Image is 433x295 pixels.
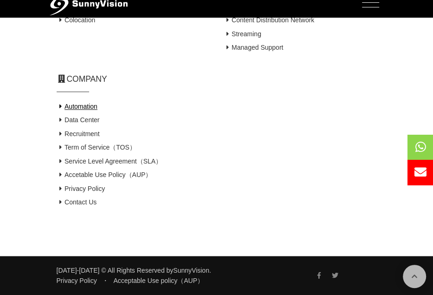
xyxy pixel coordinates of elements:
a: Managed Support [224,44,284,51]
a: Content Distribution Network [224,16,315,24]
a: SunnyVision [173,267,209,274]
span: ・ [102,277,109,284]
h2: Company [57,73,210,85]
a: Term of Service（TOS） [57,144,136,151]
a: Contact Us [57,198,97,206]
a: Automation [57,103,97,110]
a: Acceptable Use policy（AUP） [113,277,204,284]
a: Streaming [224,30,261,38]
small: [DATE]-[DATE] © All Rights Reserved by . [57,265,261,275]
a: Colocation [57,16,96,24]
a: Privacy Policy [57,277,97,284]
a: Accetable Use Policy（AUP） [57,171,152,178]
a: Data Center [57,116,100,124]
a: Privacy Policy [57,185,105,192]
a: Service Level Agreement（SLA） [57,157,162,165]
a: Recruitment [57,130,100,138]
